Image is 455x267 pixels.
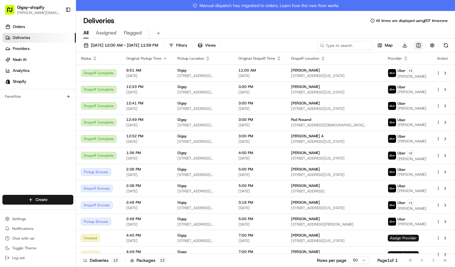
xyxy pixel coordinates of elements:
span: 4:49 PM [126,249,168,254]
span: All [83,29,89,37]
span: [PERSON_NAME] [398,139,426,144]
span: [DATE] [238,238,281,243]
span: Assign Provider [388,251,419,258]
img: uber-new-logo.jpeg [388,152,396,160]
span: [PERSON_NAME] [398,156,426,161]
div: We're available if you need us! [27,64,84,69]
div: 12 [158,258,167,263]
span: 3:00 PM [238,134,281,139]
span: Notifications [12,226,33,231]
span: 2:36 PM [126,167,168,172]
span: Uber [398,101,406,106]
span: 3:00 PM [238,84,281,89]
a: Powered byPylon [43,150,74,155]
span: 9:51 AM [126,68,168,73]
span: [DATE] [126,156,168,161]
span: 3:18 PM [238,200,281,205]
button: Log out [2,254,73,262]
span: • [50,94,53,99]
div: Start new chat [27,58,100,64]
span: [STREET_ADDRESS][US_STATE] [177,156,229,161]
span: Assigned [96,29,116,37]
span: 5:00 PM [238,167,281,172]
span: [PERSON_NAME] [398,90,426,94]
span: [PERSON_NAME] [398,222,426,227]
span: 3:00 PM [238,117,281,122]
span: 12:33 PM [126,84,168,89]
span: [DATE] [238,222,281,227]
span: [PERSON_NAME] [291,150,320,155]
span: [STREET_ADDRESS][US_STATE] [291,238,378,243]
img: 1736555255976-a54dd68f-1ca7-489b-9aae-adbdc363a1c4 [6,58,17,69]
img: Shopify logo [5,79,10,84]
h1: Deliveries [83,16,114,26]
span: 2:38 PM [126,183,168,188]
span: [PERSON_NAME] [291,216,320,221]
span: [DATE] [238,156,281,161]
span: Manual dispatch has migrated to orders. Learn how the new flow works [193,2,339,9]
span: [STREET_ADDRESS][US_STATE] [291,106,378,111]
span: [PERSON_NAME] [19,111,49,115]
span: [DATE] [126,73,168,78]
span: Gigsy [177,183,187,188]
span: 12:52 PM [126,134,168,139]
span: [DATE] [126,123,168,128]
span: [PERSON_NAME] [291,233,320,238]
span: [PERSON_NAME] [291,167,320,172]
span: 4:45 PM [126,233,168,238]
button: +1 [407,199,414,206]
span: [PERSON_NAME] [398,122,426,127]
span: Uber [398,134,406,139]
span: [PERSON_NAME] A [291,134,324,139]
span: [STREET_ADDRESS] [291,189,378,194]
span: [STREET_ADDRESS][US_STATE] [177,206,229,210]
p: Welcome 👋 [6,24,111,34]
span: Shopify [13,79,26,84]
img: uber-new-logo.jpeg [388,69,396,77]
img: uber-new-logo.jpeg [388,86,396,93]
button: Refresh [442,41,450,50]
span: [PERSON_NAME] [398,106,426,111]
span: 4:00 PM [238,150,281,155]
span: [STREET_ADDRESS][US_STATE] [291,90,378,95]
span: [STREET_ADDRESS][DEMOGRAPHIC_DATA][US_STATE] [291,123,378,128]
span: [PERSON_NAME] [398,206,426,211]
span: Uber [398,167,406,172]
span: Log out [12,255,25,260]
span: [PERSON_NAME] [398,172,426,177]
span: [DATE] [238,172,281,177]
span: [PERSON_NAME] [398,74,426,79]
input: Type to search [318,41,372,50]
img: uber-new-logo.jpeg [388,118,396,126]
span: Toggle Theme [12,246,36,251]
span: 2:48 PM [126,200,168,205]
img: uber-new-logo.jpeg [388,218,396,226]
span: Analytics [13,68,30,73]
span: 12:41 PM [126,101,168,106]
span: 3:00 PM [238,101,281,106]
a: Nash AI [2,55,76,65]
a: Deliveries [2,33,76,43]
span: Gigsy [177,233,187,238]
span: Uber [398,200,406,205]
span: Gigsy [177,68,187,73]
span: [STREET_ADDRESS][US_STATE] [291,206,378,210]
img: Nash [6,6,18,18]
div: Page 1 of 1 [377,257,398,263]
div: Past conversations [6,79,41,84]
span: [STREET_ADDRESS][US_STATE] [177,73,229,78]
span: [STREET_ADDRESS][US_STATE] [177,90,229,95]
span: Original Pickup Time [126,56,162,61]
span: [STREET_ADDRESS][US_STATE] [291,156,378,161]
span: 2:48 PM [126,216,168,221]
span: API Documentation [57,136,98,142]
span: [DATE] [126,222,168,227]
span: [DATE] [126,189,168,194]
span: [DATE] [238,106,281,111]
span: [PERSON_NAME] [398,188,426,193]
span: Views [205,43,216,48]
span: [PERSON_NAME] [291,200,320,205]
button: Filters [166,41,190,50]
img: Masood Aslam [6,105,16,114]
span: [PERSON_NAME] [19,94,49,99]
